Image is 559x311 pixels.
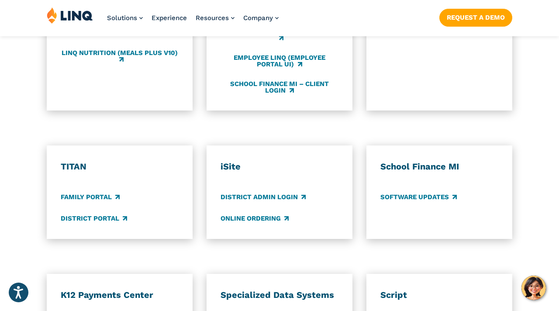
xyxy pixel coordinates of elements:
[107,7,279,36] nav: Primary Navigation
[221,161,338,173] h3: iSite
[61,290,179,301] h3: K12 Payments Center
[196,14,235,22] a: Resources
[439,7,512,26] nav: Button Navigation
[221,214,289,223] a: Online Ordering
[221,192,306,202] a: District Admin Login
[61,161,179,173] h3: TITAN
[61,192,120,202] a: Family Portal
[61,214,127,223] a: District Portal
[221,290,338,301] h3: Specialized Data Systems
[243,14,279,22] a: Company
[380,290,498,301] h3: Script
[196,14,229,22] span: Resources
[439,9,512,26] a: Request a Demo
[521,276,546,300] button: Hello, have a question? Let’s chat.
[243,14,273,22] span: Company
[152,14,187,22] a: Experience
[380,192,457,202] a: Software Updates
[221,80,338,95] a: School Finance MI – Client Login
[47,7,93,24] img: LINQ | K‑12 Software
[107,14,137,22] span: Solutions
[61,49,179,64] a: LINQ Nutrition (Meals Plus v10)
[107,14,143,22] a: Solutions
[221,54,338,69] a: Employee LINQ (Employee Portal UI)
[380,161,498,173] h3: School Finance MI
